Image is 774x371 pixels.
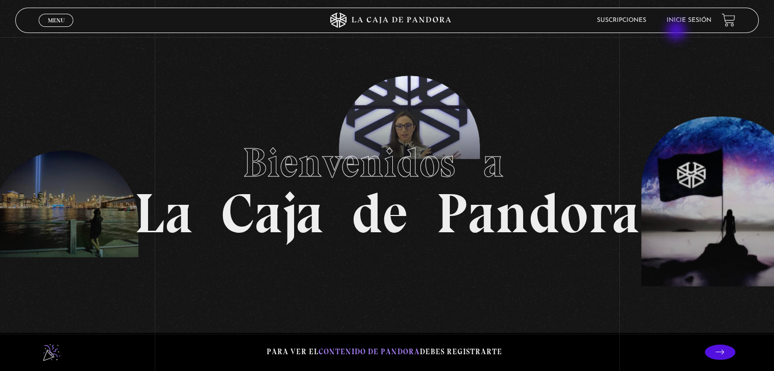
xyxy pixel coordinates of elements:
span: Bienvenidos a [243,138,532,187]
span: Cerrar [44,25,68,33]
a: View your shopping cart [722,13,735,27]
a: Suscripciones [597,17,646,23]
a: Inicie sesión [667,17,711,23]
span: contenido de Pandora [319,347,420,356]
p: Para ver el debes registrarte [267,345,502,359]
h1: La Caja de Pandora [134,130,640,241]
span: Menu [48,17,65,23]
